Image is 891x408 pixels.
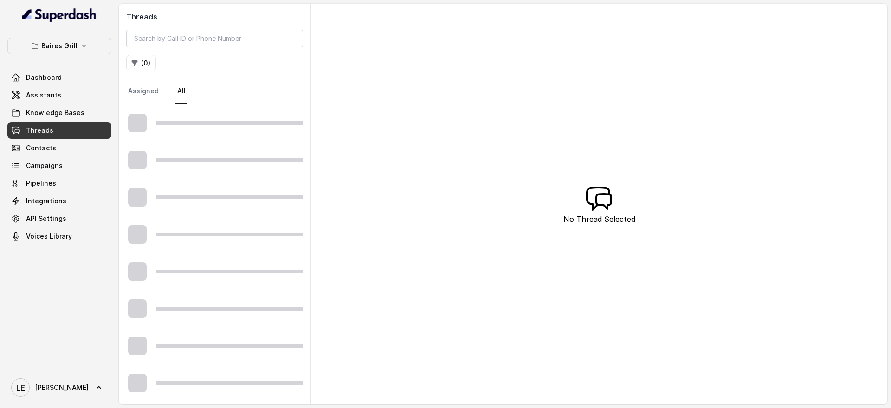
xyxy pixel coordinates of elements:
span: Contacts [26,143,56,153]
span: Knowledge Bases [26,108,84,117]
h2: Threads [126,11,303,22]
p: No Thread Selected [563,214,635,225]
text: LE [16,383,25,393]
img: light.svg [22,7,97,22]
a: Dashboard [7,69,111,86]
a: Knowledge Bases [7,104,111,121]
span: Campaigns [26,161,63,170]
input: Search by Call ID or Phone Number [126,30,303,47]
a: Threads [7,122,111,139]
span: Voices Library [26,232,72,241]
a: Pipelines [7,175,111,192]
span: Integrations [26,196,66,206]
a: [PERSON_NAME] [7,375,111,401]
button: Baires Grill [7,38,111,54]
a: All [175,79,187,104]
span: Pipelines [26,179,56,188]
span: Assistants [26,91,61,100]
a: API Settings [7,210,111,227]
a: Assistants [7,87,111,104]
a: Integrations [7,193,111,209]
span: API Settings [26,214,66,223]
span: [PERSON_NAME] [35,383,89,392]
a: Assigned [126,79,161,104]
span: Threads [26,126,53,135]
p: Baires Grill [41,40,77,52]
nav: Tabs [126,79,303,104]
a: Contacts [7,140,111,156]
a: Campaigns [7,157,111,174]
a: Voices Library [7,228,111,245]
span: Dashboard [26,73,62,82]
button: (0) [126,55,156,71]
